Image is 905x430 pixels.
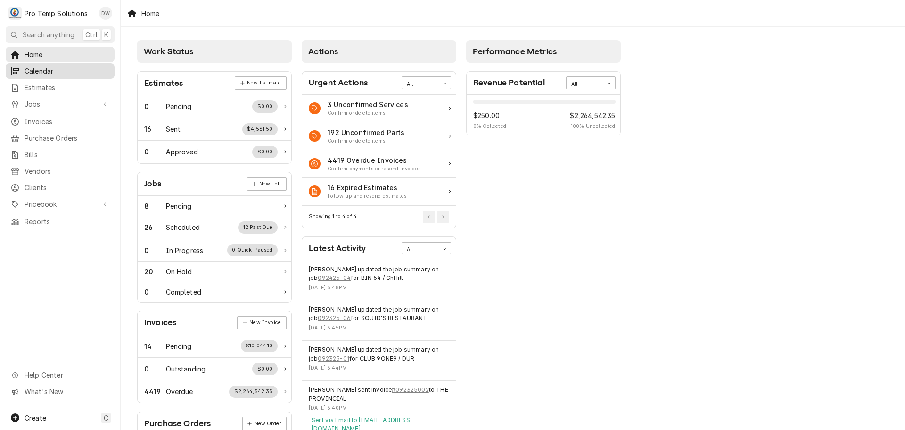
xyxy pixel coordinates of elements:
div: Card Data Filter Control [402,242,451,254]
div: Card Column Header [466,40,621,63]
div: Pagination Controls [421,211,450,223]
div: Work Status Supplemental Data [227,244,278,256]
div: Work Status Supplemental Data [238,221,278,234]
span: What's New [25,387,109,396]
a: Clients [6,180,115,195]
div: Work Status Title [166,101,192,111]
a: Work Status [138,380,291,403]
a: 092425-04 [318,274,350,282]
span: Home [25,50,110,59]
span: Reports [25,217,110,227]
a: Work Status [138,282,291,302]
div: Action Item Suggestion [328,165,421,173]
div: Card Title [309,76,368,89]
div: Card Title [144,316,176,329]
div: Card Column Header [137,40,292,63]
div: Work Status Title [166,201,192,211]
a: Go to Jobs [6,96,115,112]
a: Work Status [138,239,291,262]
span: Work Status [144,47,193,56]
a: Home [6,47,115,62]
div: Action Item Suggestion [328,137,404,145]
div: Card Header [138,311,291,335]
a: Work Status [138,141,291,163]
a: Purchase Orders [6,130,115,146]
div: Event [302,260,456,300]
a: Estimates [6,80,115,95]
a: Go to Help Center [6,367,115,383]
span: Purchase Orders [25,133,110,143]
a: Calendar [6,63,115,79]
div: Event [302,341,456,381]
div: Current Page Details [309,213,357,220]
div: Event Details [309,305,449,335]
div: Card: Invoices [137,311,292,403]
div: Card Title [144,77,183,90]
a: Work Status [138,358,291,380]
a: 092325-01 [318,354,349,363]
div: Work Status [138,196,291,216]
div: Card Link Button [242,417,287,430]
div: Event String [309,305,449,323]
a: New Job [247,177,287,191]
div: DW [99,7,112,20]
div: Work Status Supplemental Data [252,100,278,112]
a: Action Item [302,95,456,123]
a: Go to What's New [6,384,115,399]
div: Card Data [138,95,291,163]
div: Card Footer: Pagination [302,206,456,228]
div: Card Data Filter Control [566,76,616,89]
a: 092325-06 [318,314,350,322]
div: Work Status Count [144,267,166,277]
a: Vendors [6,163,115,179]
div: Work Status Title [166,341,192,351]
div: All [407,246,434,253]
div: P [8,7,22,20]
div: Work Status Supplemental Data [252,363,278,375]
div: Action Item Title [328,155,421,165]
a: Action Item [302,122,456,150]
div: Work Status Title [166,287,201,297]
div: Action Item [302,178,456,206]
span: C [104,413,108,423]
div: Action Item Title [328,127,404,137]
div: Event String [309,346,449,363]
span: Actions [308,47,338,56]
a: Reports [6,214,115,229]
a: Action Item [302,150,456,178]
div: Event String [309,265,449,283]
a: #092325002 [392,386,429,394]
span: $250.00 [473,110,506,120]
div: Work Status Supplemental Data [241,340,278,352]
div: Work Status [138,216,291,239]
div: Event String [309,386,449,403]
div: Work Status Count [144,101,166,111]
div: Work Status Title [166,245,204,255]
span: Clients [25,183,110,193]
button: Search anythingCtrlK [6,26,115,43]
div: Card Link Button [235,76,286,90]
div: Work Status [138,118,291,141]
span: $2,264,542.35 [570,110,615,120]
div: Card Header [302,72,456,95]
span: Estimates [25,83,110,93]
a: Work Status [138,95,291,118]
button: Go to Next Page [437,211,449,223]
div: Card Title [309,242,366,255]
a: New Order [242,417,287,430]
span: Jobs [25,99,96,109]
a: Bills [6,147,115,162]
div: All [571,81,599,88]
div: Card Header [138,172,291,196]
div: Card Title [144,417,211,430]
div: Dana Williams's Avatar [99,7,112,20]
div: Event Timestamp [309,284,449,292]
div: Card Link Button [237,316,286,329]
span: Vendors [25,166,110,176]
div: Work Status Count [144,341,166,351]
div: All [407,81,434,88]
